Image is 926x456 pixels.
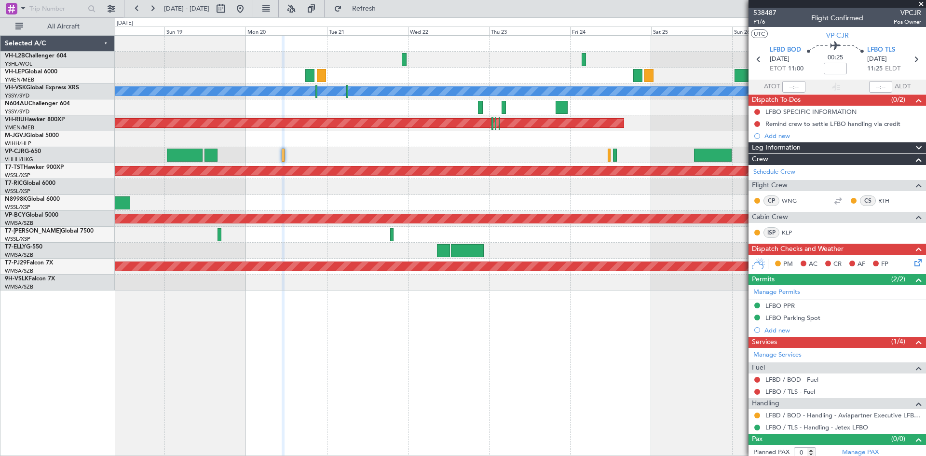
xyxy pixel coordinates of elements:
[753,8,776,18] span: 538487
[5,260,53,266] a: T7-PJ29Falcon 7X
[891,95,905,105] span: (0/2)
[765,314,820,322] div: LFBO Parking Spot
[5,212,26,218] span: VP-BCY
[11,19,105,34] button: All Aircraft
[867,45,895,55] span: LFBO TLS
[753,350,802,360] a: Manage Services
[5,180,23,186] span: T7-RIC
[5,251,33,259] a: WMSA/SZB
[752,434,763,445] span: Pax
[245,27,327,35] div: Mon 20
[5,69,57,75] a: VH-LEPGlobal 6000
[5,108,29,115] a: YSSY/SYD
[764,132,921,140] div: Add new
[5,133,59,138] a: M-JGVJGlobal 5000
[765,387,815,396] a: LFBO / TLS - Fuel
[5,267,33,275] a: WMSA/SZB
[765,375,818,384] a: LFBD / BOD - Fuel
[891,274,905,284] span: (2/2)
[885,64,900,74] span: ELDT
[891,434,905,444] span: (0/0)
[5,53,67,59] a: VH-L2BChallenger 604
[752,180,788,191] span: Flight Crew
[860,195,876,206] div: CS
[5,228,94,234] a: T7-[PERSON_NAME]Global 7500
[5,188,30,195] a: WSSL/XSP
[5,149,41,154] a: VP-CJRG-650
[770,55,790,64] span: [DATE]
[5,140,31,147] a: WIHH/HLP
[5,60,32,68] a: YSHL/WOL
[29,1,85,16] input: Trip Number
[408,27,489,35] div: Wed 22
[751,29,768,38] button: UTC
[764,326,921,334] div: Add new
[5,244,26,250] span: T7-ELLY
[5,283,33,290] a: WMSA/SZB
[752,142,801,153] span: Leg Information
[83,27,164,35] div: Sat 18
[878,196,900,205] a: RTH
[344,5,384,12] span: Refresh
[783,260,793,269] span: PM
[651,27,732,35] div: Sat 25
[5,276,55,282] a: 9H-VSLKFalcon 7X
[5,165,24,170] span: T7-TST
[828,53,843,63] span: 00:25
[327,27,408,35] div: Tue 21
[5,212,58,218] a: VP-BCYGlobal 5000
[5,69,25,75] span: VH-LEP
[164,27,245,35] div: Sun 19
[329,1,387,16] button: Refresh
[5,101,28,107] span: N604AU
[117,19,133,28] div: [DATE]
[833,260,842,269] span: CR
[782,81,805,93] input: --:--
[5,53,25,59] span: VH-L2B
[752,362,765,373] span: Fuel
[858,260,865,269] span: AF
[5,244,42,250] a: T7-ELLYG-550
[5,220,33,227] a: WMSA/SZB
[5,85,26,91] span: VH-VSK
[5,235,30,243] a: WSSL/XSP
[894,18,921,26] span: Pos Owner
[765,423,868,431] a: LFBO / TLS - Handling - Jetex LFBO
[25,23,102,30] span: All Aircraft
[782,228,803,237] a: KLP
[894,8,921,18] span: VPCJR
[5,92,29,99] a: YSSY/SYD
[5,85,79,91] a: VH-VSKGlobal Express XRS
[5,156,33,163] a: VHHH/HKG
[753,288,800,297] a: Manage Permits
[763,195,779,206] div: CP
[732,27,813,35] div: Sun 26
[763,227,779,238] div: ISP
[752,212,788,223] span: Cabin Crew
[752,95,801,106] span: Dispatch To-Dos
[765,411,921,419] a: LFBD / BOD - Handling - Aviapartner Executive LFBD****MYhandling*** / BOD
[489,27,570,35] div: Thu 23
[765,108,857,116] div: LFBO SPECIFIC INFORMATION
[895,82,911,92] span: ALDT
[811,13,863,23] div: Flight Confirmed
[5,276,28,282] span: 9H-VSLK
[752,154,768,165] span: Crew
[570,27,651,35] div: Fri 24
[5,180,55,186] a: T7-RICGlobal 6000
[5,165,64,170] a: T7-TSTHawker 900XP
[5,117,65,123] a: VH-RIUHawker 800XP
[5,196,27,202] span: N8998K
[5,172,30,179] a: WSSL/XSP
[5,133,26,138] span: M-JGVJ
[5,260,27,266] span: T7-PJ29
[5,101,70,107] a: N604AUChallenger 604
[891,336,905,346] span: (1/4)
[782,196,803,205] a: WNG
[770,64,786,74] span: ETOT
[753,18,776,26] span: P1/6
[5,204,30,211] a: WSSL/XSP
[764,82,780,92] span: ATOT
[765,120,900,128] div: Remind crew to settle LFBO handling via credit
[752,274,775,285] span: Permits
